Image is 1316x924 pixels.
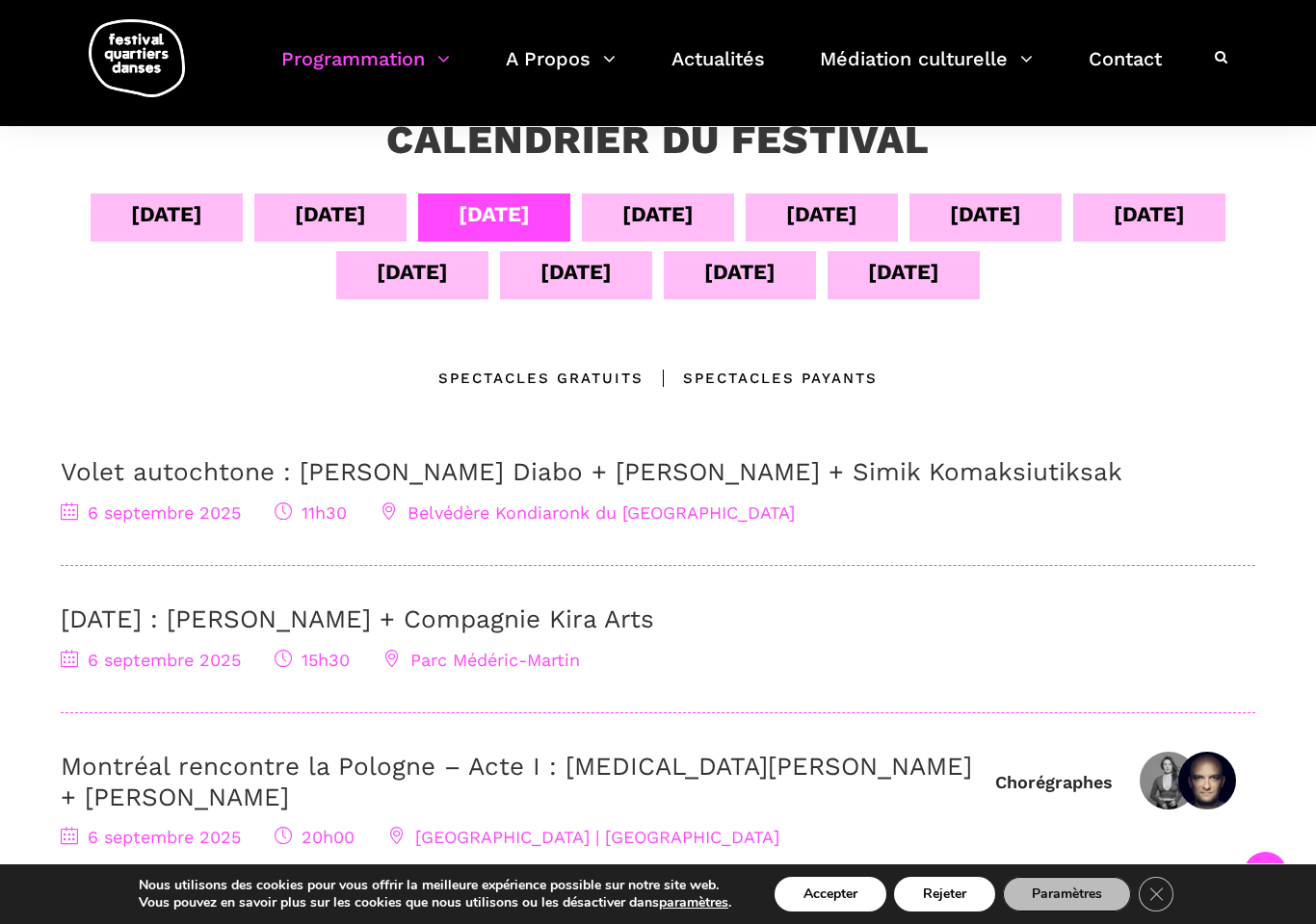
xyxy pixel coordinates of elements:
[786,197,857,231] div: [DATE]
[995,771,1113,793] div: Chorégraphes
[868,255,939,289] div: [DATE]
[540,255,612,289] div: [DATE]
[61,502,241,523] span: 6 septembre 2025
[275,827,355,847] span: 20h00
[139,877,731,894] p: Nous utilisons des cookies pour vous offrir la meilleure expérience possible sur notre site web.
[506,42,616,99] a: A Propos
[894,877,995,911] button: Rejeter
[383,650,580,670] span: Parc Médéric-Martin
[281,42,450,99] a: Programmation
[377,255,448,289] div: [DATE]
[139,894,731,911] p: Vous pouvez en savoir plus sur les cookies que nous utilisons ou les désactiver dans .
[61,752,972,810] a: Montréal rencontre la Pologne – Acte I : [MEDICAL_DATA][PERSON_NAME] + [PERSON_NAME]
[820,42,1033,99] a: Médiation culturelle
[381,502,795,523] span: Belvédère Kondiaronk du [GEOGRAPHIC_DATA]
[61,650,241,670] span: 6 septembre 2025
[61,604,654,633] a: [DATE] : [PERSON_NAME] + Compagnie Kira Arts
[295,197,366,231] div: [DATE]
[644,367,878,390] div: Spectacles Payants
[659,894,728,911] button: paramètres
[622,197,694,231] div: [DATE]
[1139,877,1173,911] button: Close GDPR Cookie Banner
[89,19,185,97] img: logo-fqd-med
[275,650,350,670] span: 15h30
[61,457,1122,486] a: Volet autochtone : [PERSON_NAME] Diabo + [PERSON_NAME] + Simik Komaksiutiksak
[1178,752,1236,809] img: Janusz Orlik
[1114,197,1185,231] div: [DATE]
[459,197,530,231] div: [DATE]
[61,827,241,847] span: 6 septembre 2025
[388,827,779,847] span: [GEOGRAPHIC_DATA] | [GEOGRAPHIC_DATA]
[275,502,347,523] span: 11h30
[950,197,1021,231] div: [DATE]
[1089,42,1162,99] a: Contact
[131,197,202,231] div: [DATE]
[438,367,644,390] div: Spectacles gratuits
[704,255,776,289] div: [DATE]
[386,116,930,165] h3: Calendrier du festival
[671,42,765,99] a: Actualités
[1140,752,1198,809] img: Kyra Jean Green
[1003,877,1131,911] button: Paramètres
[775,877,886,911] button: Accepter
